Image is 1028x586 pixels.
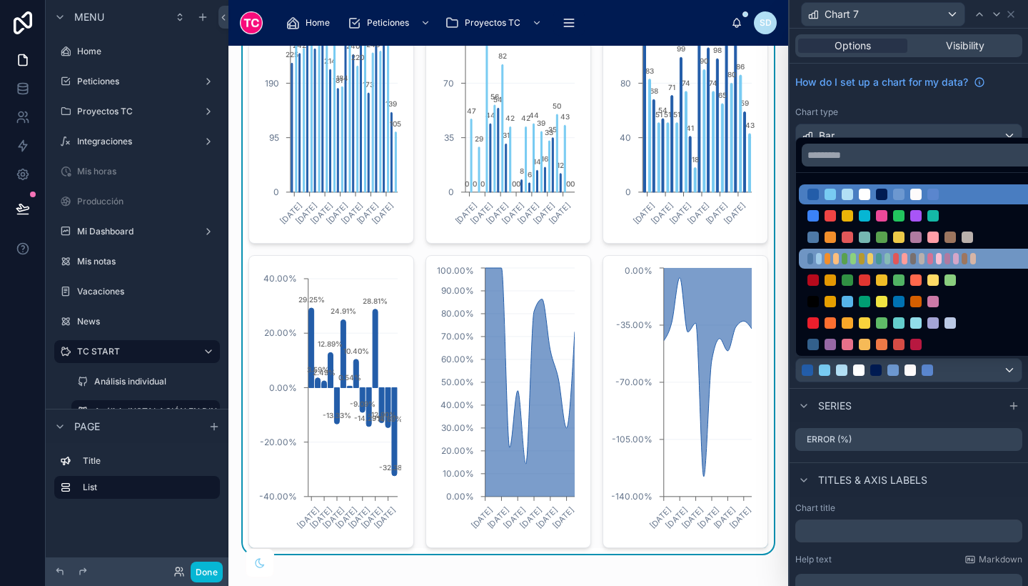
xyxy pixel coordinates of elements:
tspan: 40.00% [440,399,474,410]
text: [DATE] [355,200,381,226]
a: Mis horas [54,160,220,183]
tspan: 90.00% [441,285,474,296]
label: Mi Dashboard [77,226,197,237]
text: 246 [373,39,387,47]
text: 6 [528,170,532,179]
div: scrollable content [46,443,228,513]
text: 240 [346,41,360,50]
text: [DATE] [500,200,525,226]
text: 43 [560,112,570,121]
span: Menu [74,10,104,24]
text: [DATE] [647,505,673,530]
text: 98 [713,46,722,54]
text: 42 [505,114,515,122]
tspan: 10.00% [443,468,474,479]
label: Producción [77,196,217,207]
text: -14.29% [354,414,383,422]
label: List [83,482,208,493]
text: 71 [668,83,675,91]
text: 242 [293,41,306,49]
text: 0 [516,179,520,188]
text: [DATE] [485,505,511,530]
text: 181 [333,76,343,84]
text: 51 [673,110,680,119]
text: [DATE] [667,200,693,226]
text: [DATE] [469,200,495,226]
text: 0 [566,179,570,188]
text: 243 [366,40,380,49]
text: 31 [503,131,510,139]
text: [DATE] [664,505,690,530]
text: 12 [557,161,564,169]
text: [DATE] [370,200,395,226]
text: 18 [692,155,699,164]
label: News [77,316,217,327]
text: 16 [541,154,548,163]
text: 0 [465,179,469,188]
text: 225 [286,50,298,59]
text: 51 [655,110,662,119]
tspan: 0.00% [625,265,652,276]
text: 0 [512,179,516,188]
text: [DATE] [550,505,576,530]
label: TC START [77,346,191,357]
text: 33 [545,128,553,136]
text: 42 [521,114,530,122]
text: [DATE] [346,505,372,530]
text: [DATE] [680,505,705,530]
text: [DATE] [278,200,304,226]
text: 29 [475,134,483,143]
tspan: -105.00% [612,434,652,445]
text: 44 [485,111,495,119]
text: 47 [467,106,476,115]
text: [DATE] [534,505,560,530]
a: Proyectos TC [440,10,549,36]
text: 41 [686,124,694,132]
text: 65 [718,91,727,99]
label: Análisis individual [94,376,217,387]
tspan: 40.00% [263,273,297,284]
text: [DATE] [531,200,557,226]
a: Producción [54,190,220,213]
tspan: -40.00% [259,491,297,502]
text: [DATE] [502,505,528,530]
tspan: 70 [443,78,454,89]
text: 68 [650,86,658,95]
button: Done [191,562,223,582]
a: Home [54,40,220,63]
tspan: 20.00% [441,445,474,456]
span: Peticiones [367,17,409,29]
text: 105 [390,119,401,128]
text: 44 [529,111,539,119]
text: 90 [700,56,708,65]
tspan: -140.00% [611,491,652,502]
text: [DATE] [515,200,541,226]
text: [DATE] [293,200,319,226]
text: 3.59% [307,365,329,374]
text: 54 [493,95,503,104]
tspan: 0 [448,187,454,197]
span: Page [74,419,100,434]
tspan: -70.00% [615,377,652,387]
span: Home [306,17,330,29]
text: 74 [682,79,690,87]
text: [DATE] [324,200,350,226]
text: 86 [736,62,745,71]
label: Peticiones [77,76,197,87]
text: 54 [658,106,667,114]
text: [DATE] [333,505,359,530]
text: [DATE] [308,505,333,530]
tspan: -20.00% [260,437,297,447]
text: 82 [498,51,507,60]
text: 56 [490,92,499,101]
text: [DATE] [308,200,334,226]
text: 214 [324,56,336,65]
a: Peticiones [343,10,438,36]
text: 0 [480,179,485,188]
a: Proyectos TC [54,100,220,123]
span: Proyectos TC [465,17,520,29]
tspan: 80.00% [441,308,474,319]
text: 59 [740,99,749,107]
text: [DATE] [547,200,573,226]
a: Peticiones [54,70,220,93]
